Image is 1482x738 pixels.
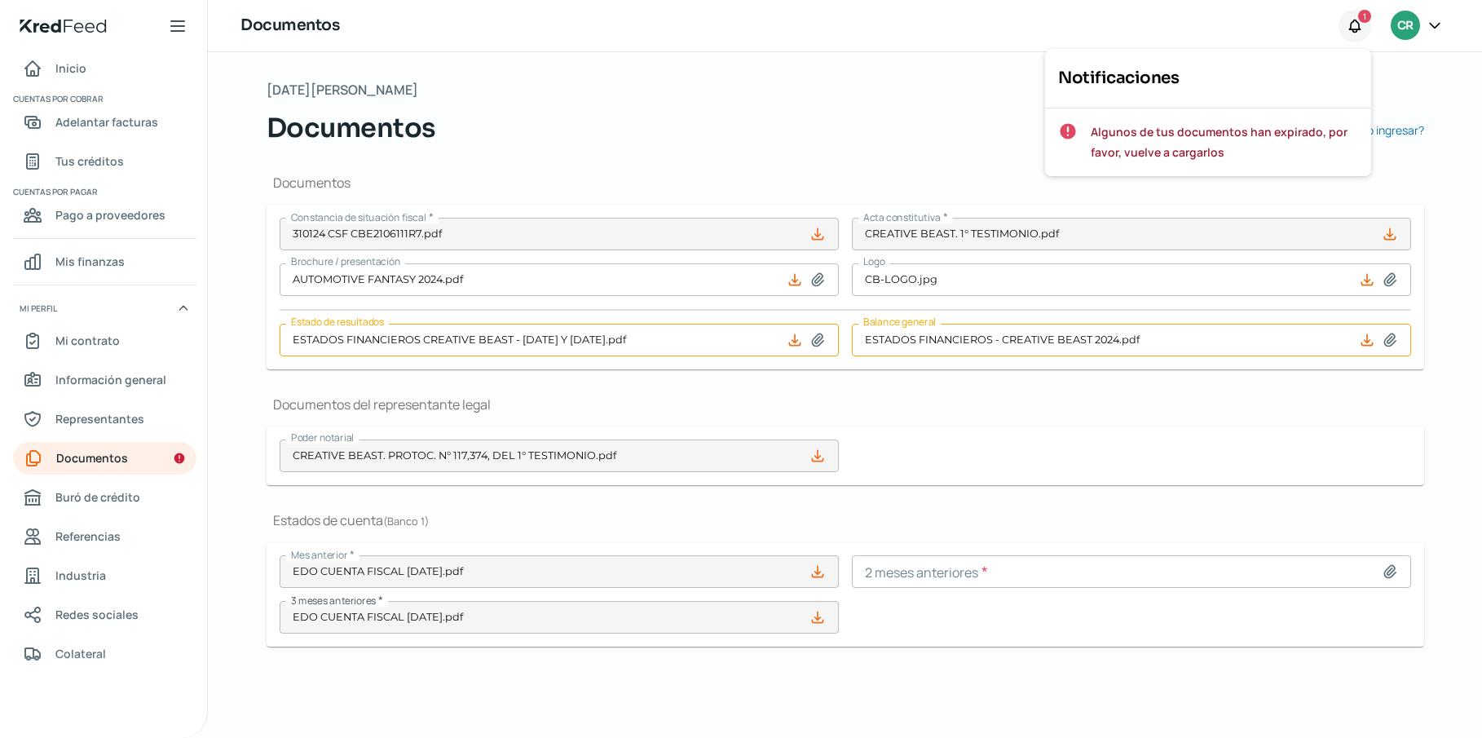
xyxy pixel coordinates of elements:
[13,245,196,278] a: Mis finanzas
[13,106,196,139] a: Adelantar facturas
[55,604,139,625] span: Redes sociales
[55,409,144,429] span: Representantes
[13,91,194,106] span: Cuentas por cobrar
[1397,16,1413,36] span: CR
[267,108,436,148] span: Documentos
[291,210,426,224] span: Constancia de situación fiscal
[55,205,165,225] span: Pago a proveedores
[291,548,347,562] span: Mes anterior
[863,210,941,224] span: Acta constitutiva
[1058,68,1179,88] span: Notificaciones
[1363,9,1366,24] span: 1
[55,643,106,664] span: Colateral
[55,369,166,390] span: Información general
[13,199,196,232] a: Pago a proveedores
[13,364,196,396] a: Información general
[55,565,106,586] span: Industria
[13,325,196,357] a: Mi contrato
[55,330,120,351] span: Mi contrato
[13,442,196,475] a: Documentos
[240,14,339,38] h1: Documentos
[13,599,196,631] a: Redes sociales
[55,251,125,272] span: Mis finanzas
[863,254,884,268] span: Logo
[291,594,376,608] span: 3 meses anteriores
[13,638,196,670] a: Colateral
[13,403,196,435] a: Representantes
[13,559,196,592] a: Industria
[20,301,57,316] span: Mi perfil
[291,254,400,268] span: Brochure / presentación
[13,520,196,553] a: Referencias
[55,526,121,546] span: Referencias
[291,431,354,444] span: Poder notarial
[291,315,384,329] span: Estado de resultados
[55,58,86,78] span: Inicio
[13,145,196,178] a: Tus créditos
[267,174,1424,192] h1: Documentos
[267,78,418,102] span: [DATE][PERSON_NAME]
[383,514,429,528] span: ( Banco 1 )
[55,112,158,132] span: Adelantar facturas
[1091,122,1358,162] span: Algunos de tus documentos han expirado, por favor, vuelve a cargarlos
[55,487,140,507] span: Buró de crédito
[13,184,194,199] span: Cuentas por pagar
[267,511,1424,529] h1: Estados de cuenta
[13,481,196,514] a: Buró de crédito
[13,52,196,85] a: Inicio
[55,151,124,171] span: Tus créditos
[56,448,128,468] span: Documentos
[267,396,1424,413] h1: Documentos del representante legal
[863,315,936,329] span: Balance general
